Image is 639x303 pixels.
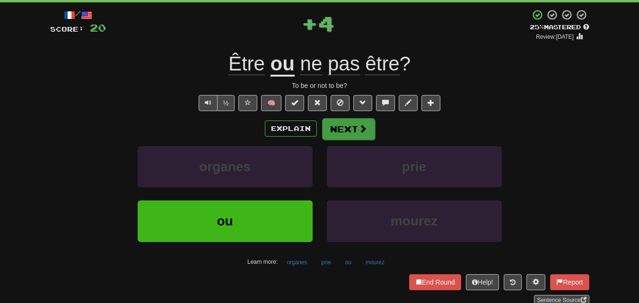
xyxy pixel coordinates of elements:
[247,259,278,265] small: Learn more:
[550,274,589,290] button: Report
[402,159,426,174] span: prie
[409,274,461,290] button: End Round
[421,95,440,111] button: Add to collection (alt+a)
[50,81,589,90] div: To be or not to be?
[50,9,106,21] div: /
[399,95,418,111] button: Edit sentence (alt+d)
[271,52,295,77] u: ou
[199,95,218,111] button: Play sentence audio (ctl+space)
[199,159,251,174] span: organes
[238,95,257,111] button: Favorite sentence (alt+f)
[138,146,313,187] button: organes
[285,95,304,111] button: Set this sentence to 100% Mastered (alt+m)
[281,255,312,269] button: organes
[138,200,313,242] button: ou
[327,200,502,242] button: mourez
[301,9,318,37] span: +
[360,255,390,269] button: mourez
[228,52,265,75] span: Être
[504,274,522,290] button: Round history (alt+y)
[327,146,502,187] button: prie
[217,95,235,111] button: ½
[316,255,336,269] button: prie
[328,52,360,75] span: pas
[391,214,438,228] span: mourez
[322,118,375,140] button: Next
[466,274,499,290] button: Help!
[353,95,372,111] button: Grammar (alt+g)
[331,95,350,111] button: Ignore sentence (alt+i)
[530,23,589,32] div: Mastered
[365,52,399,75] span: être
[50,25,84,33] span: Score:
[536,34,574,40] small: Review: [DATE]
[376,95,395,111] button: Discuss sentence (alt+u)
[197,95,235,111] div: Text-to-speech controls
[300,52,323,75] span: ne
[295,52,411,75] span: ?
[217,214,233,228] span: ou
[530,23,544,31] span: 25 %
[265,121,317,137] button: Explain
[261,95,281,111] button: 🧠
[340,255,357,269] button: ou
[308,95,327,111] button: Reset to 0% Mastered (alt+r)
[90,22,106,34] span: 20
[318,11,334,35] span: 4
